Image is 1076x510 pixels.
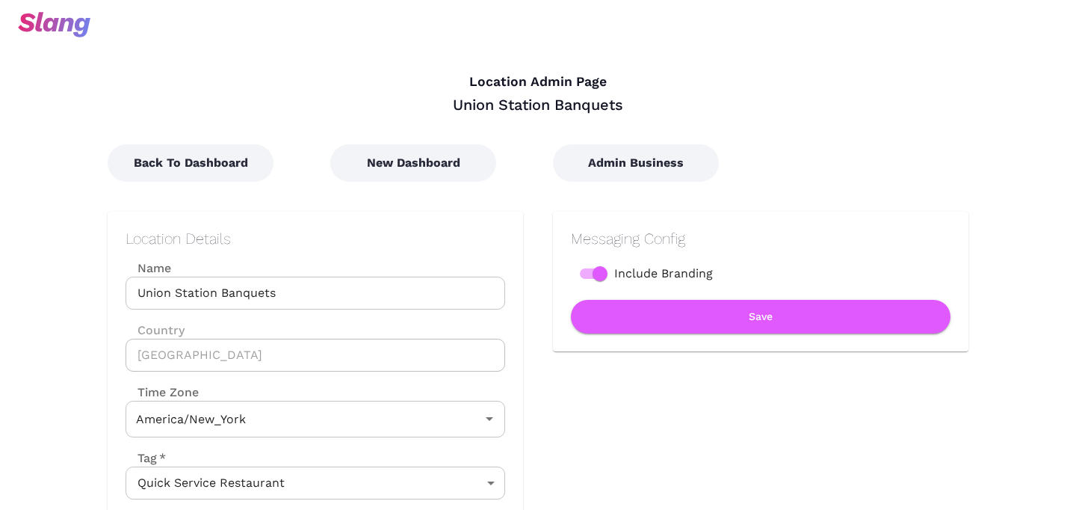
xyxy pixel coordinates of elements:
[108,156,273,170] a: Back To Dashboard
[108,144,273,182] button: Back To Dashboard
[571,300,950,334] button: Save
[18,12,90,37] img: svg+xml;base64,PHN2ZyB3aWR0aD0iOTciIGhlaWdodD0iMzQiIHZpZXdCb3g9IjAgMCA5NyAzNCIgZmlsbD0ibm9uZSIgeG...
[126,259,505,277] label: Name
[126,384,505,401] label: Time Zone
[126,322,505,339] label: Country
[553,156,719,170] a: Admin Business
[553,144,719,182] button: Admin Business
[614,265,713,283] span: Include Branding
[330,156,496,170] a: New Dashboard
[108,95,968,114] div: Union Station Banquets
[126,449,166,467] label: Tag
[330,144,496,182] button: New Dashboard
[479,408,500,429] button: Open
[126,230,505,248] h2: Location Details
[108,74,968,90] h4: Location Admin Page
[126,467,505,500] div: Quick Service Restaurant
[571,230,950,248] h2: Messaging Config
